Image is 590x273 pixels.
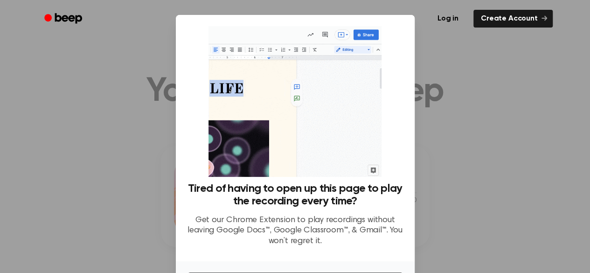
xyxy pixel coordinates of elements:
[38,10,90,28] a: Beep
[187,215,403,247] p: Get our Chrome Extension to play recordings without leaving Google Docs™, Google Classroom™, & Gm...
[428,8,468,29] a: Log in
[208,26,382,177] img: Beep extension in action
[187,182,403,208] h3: Tired of having to open up this page to play the recording every time?
[473,10,553,28] a: Create Account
